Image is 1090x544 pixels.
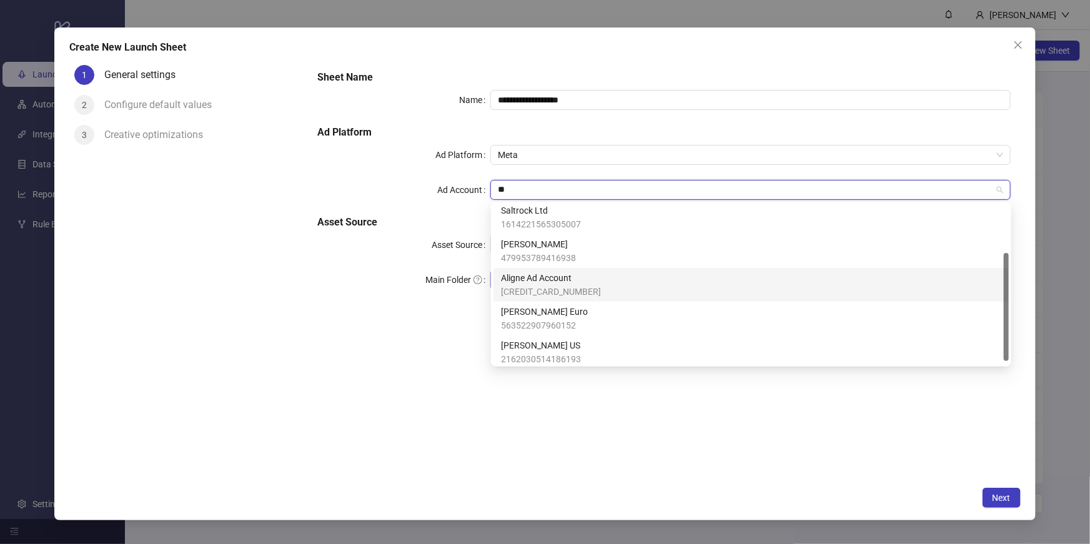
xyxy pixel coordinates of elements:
span: close [1013,40,1023,50]
div: N.Peal US [493,335,1009,369]
span: 1 [82,70,87,80]
span: Meta [498,146,1003,164]
input: Name [490,90,1010,110]
div: Aligne Ad Account [493,268,1009,302]
span: Saltrock Ltd [501,204,581,217]
span: [CREDIT_CARD_NUMBER] [501,285,601,299]
label: Main Folder [425,270,490,290]
button: Next [983,488,1021,508]
span: [PERSON_NAME] Euro [501,305,588,319]
span: Next [993,493,1011,503]
div: Creative optimizations [104,125,213,145]
div: N.Peal Euro [493,302,1009,335]
span: 2162030514186193 [501,352,581,366]
label: Asset Source [432,235,490,255]
div: General settings [104,65,186,85]
h5: Ad Platform [317,125,1011,140]
label: Ad Platform [435,145,490,165]
button: Close [1008,35,1028,55]
div: Create New Launch Sheet [69,40,1021,55]
label: Name [459,90,490,110]
h5: Asset Source [317,215,1011,230]
div: Saltrock Ltd [493,200,1009,234]
span: question-circle [473,275,482,284]
span: 479953789416938 [501,251,576,265]
span: [PERSON_NAME] [501,237,576,251]
span: Aligne Ad Account [501,271,601,285]
h5: Sheet Name [317,70,1011,85]
div: Configure default values [104,95,222,115]
input: Ad Account [498,181,991,199]
span: 1614221565305007 [501,217,581,231]
span: 2 [82,100,87,110]
span: [PERSON_NAME] US [501,339,581,352]
div: N.Peal [493,234,1009,268]
label: Ad Account [437,180,490,200]
span: 3 [82,130,87,140]
span: 563522907960152 [501,319,588,332]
